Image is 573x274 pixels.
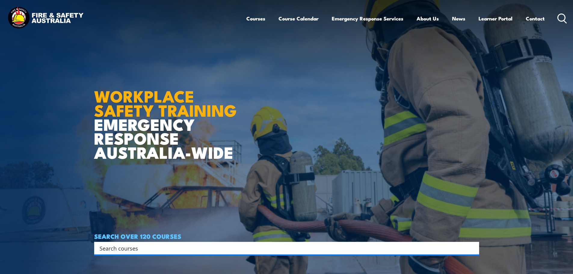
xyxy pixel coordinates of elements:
[452,11,465,26] a: News
[94,74,241,159] h1: EMERGENCY RESPONSE AUSTRALIA-WIDE
[94,83,237,122] strong: WORKPLACE SAFETY TRAINING
[469,244,477,252] button: Search magnifier button
[246,11,265,26] a: Courses
[279,11,319,26] a: Course Calendar
[100,244,466,253] input: Search input
[479,11,513,26] a: Learner Portal
[526,11,545,26] a: Contact
[94,233,479,239] h4: SEARCH OVER 120 COURSES
[417,11,439,26] a: About Us
[101,244,467,252] form: Search form
[332,11,403,26] a: Emergency Response Services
